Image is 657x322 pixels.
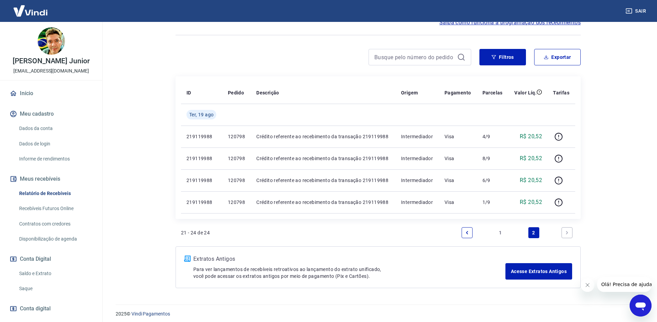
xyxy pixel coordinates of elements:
p: 1/9 [482,199,503,206]
a: Disponibilização de agenda [16,232,94,246]
a: Conta digital [8,301,94,316]
iframe: Fechar mensagem [581,278,594,292]
p: Extratos Antigos [193,255,505,263]
p: Tarifas [553,89,569,96]
iframe: Botão para abrir a janela de mensagens [630,295,652,317]
p: Intermediador [401,199,434,206]
a: Contratos com credores [16,217,94,231]
a: Dados da conta [16,121,94,136]
button: Meu cadastro [8,106,94,121]
ul: Pagination [459,224,575,241]
p: R$ 20,52 [520,154,542,163]
p: Pedido [228,89,244,96]
p: R$ 20,52 [520,132,542,141]
p: Visa [445,199,472,206]
p: 120798 [228,177,245,184]
img: ícone [184,256,191,262]
p: 120798 [228,199,245,206]
span: Ter, 19 ago [189,111,214,118]
p: 219119988 [186,199,217,206]
p: Parcelas [482,89,503,96]
a: Saque [16,282,94,296]
p: Visa [445,177,472,184]
a: Next page [562,227,572,238]
p: R$ 20,52 [520,176,542,184]
img: Vindi [8,0,53,21]
input: Busque pelo número do pedido [374,52,454,62]
p: 120798 [228,155,245,162]
p: 8/9 [482,155,503,162]
p: Crédito referente ao recebimento da transação 219119988 [256,133,390,140]
p: Origem [401,89,418,96]
p: Crédito referente ao recebimento da transação 219119988 [256,155,390,162]
span: Conta digital [20,304,51,313]
button: Exportar [534,49,581,65]
a: Page 1 [495,227,506,238]
img: 40958a5d-ac93-4d9b-8f90-c2e9f6170d14.jpeg [38,27,65,55]
p: 219119988 [186,133,217,140]
p: Crédito referente ao recebimento da transação 219119988 [256,199,390,206]
p: Intermediador [401,155,434,162]
p: 219119988 [186,155,217,162]
span: Olá! Precisa de ajuda? [4,5,57,10]
button: Conta Digital [8,252,94,267]
p: 6/9 [482,177,503,184]
p: Descrição [256,89,279,96]
iframe: Mensagem da empresa [597,277,652,292]
p: Valor Líq. [514,89,537,96]
p: Intermediador [401,177,434,184]
p: Visa [445,155,472,162]
a: Acesse Extratos Antigos [505,263,572,280]
a: Informe de rendimentos [16,152,94,166]
button: Sair [624,5,649,17]
p: Intermediador [401,133,434,140]
a: Saldo e Extrato [16,267,94,281]
p: 219119988 [186,177,217,184]
button: Meus recebíveis [8,171,94,186]
p: Visa [445,133,472,140]
a: Saiba como funciona a programação dos recebimentos [439,18,581,27]
a: Vindi Pagamentos [131,311,170,317]
p: Pagamento [445,89,471,96]
p: 4/9 [482,133,503,140]
a: Previous page [462,227,473,238]
p: 2025 © [116,310,641,318]
p: 120798 [228,133,245,140]
button: Filtros [479,49,526,65]
a: Início [8,86,94,101]
a: Relatório de Recebíveis [16,186,94,201]
p: [PERSON_NAME] Junior [13,57,90,65]
p: [EMAIL_ADDRESS][DOMAIN_NAME] [13,67,89,75]
a: Recebíveis Futuros Online [16,202,94,216]
a: Page 2 is your current page [528,227,539,238]
a: Dados de login [16,137,94,151]
p: ID [186,89,191,96]
p: 21 - 24 de 24 [181,229,210,236]
p: R$ 20,52 [520,198,542,206]
p: Crédito referente ao recebimento da transação 219119988 [256,177,390,184]
p: Para ver lançamentos de recebíveis retroativos ao lançamento do extrato unificado, você pode aces... [193,266,505,280]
